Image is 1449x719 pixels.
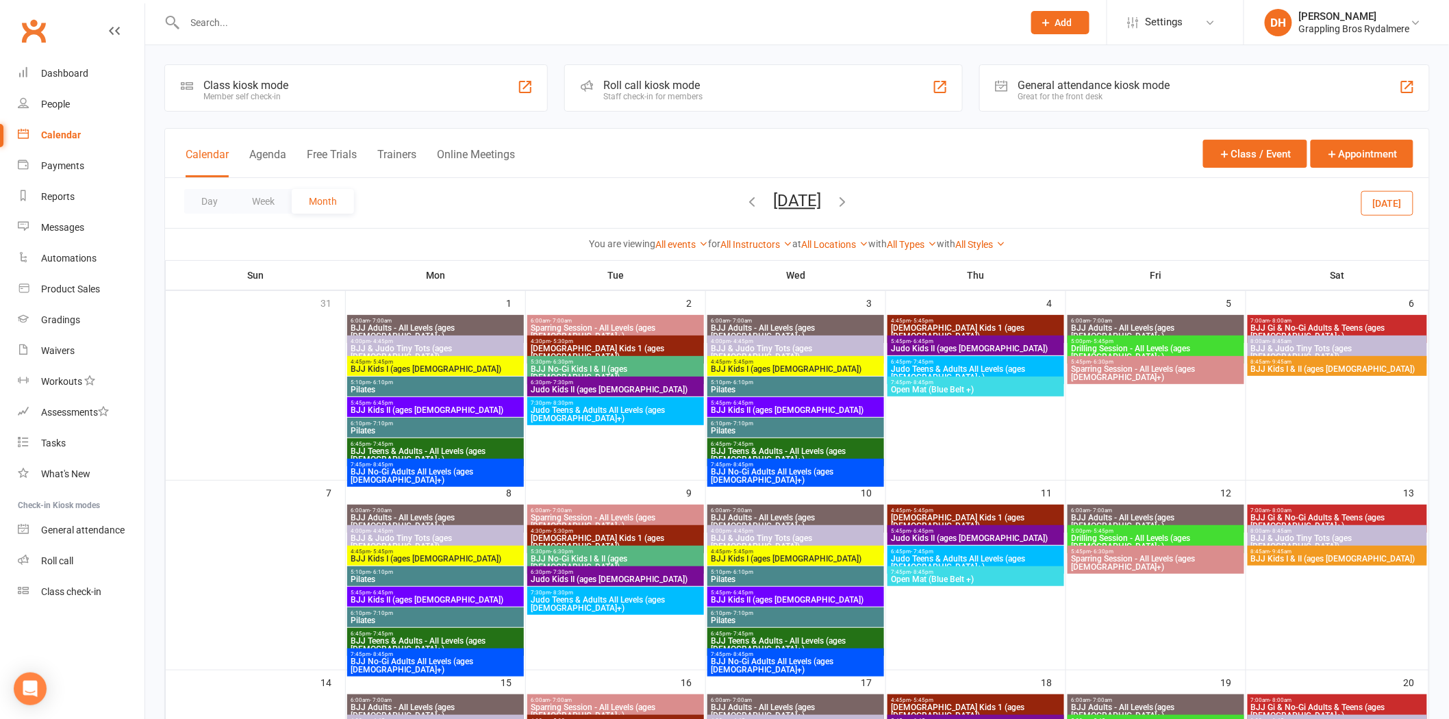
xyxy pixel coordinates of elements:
[1146,7,1183,38] span: Settings
[350,569,521,575] span: 5:10pm
[326,481,345,503] div: 7
[710,616,881,625] span: Pilates
[18,181,144,212] a: Reports
[937,238,955,249] strong: with
[501,670,525,693] div: 15
[710,365,881,373] span: BJJ Kids I (ages [DEMOGRAPHIC_DATA])
[1270,359,1292,365] span: - 9:45am
[710,590,881,596] span: 5:45pm
[890,575,1061,583] span: Open Mat (Blue Belt +)
[1246,261,1429,290] th: Sat
[18,120,144,151] a: Calendar
[890,338,1061,344] span: 5:45pm
[377,148,416,177] button: Trainers
[370,359,393,365] span: - 5:45pm
[530,379,701,386] span: 6:30pm
[1270,548,1292,555] span: - 9:45am
[731,359,753,365] span: - 5:45pm
[350,637,521,653] span: BJJ Teens & Adults - All Levels (ages [DEMOGRAPHIC_DATA]+)
[41,376,82,387] div: Workouts
[1070,528,1242,534] span: 5:00pm
[1091,359,1113,365] span: - 6:30pm
[911,379,933,386] span: - 8:45pm
[350,534,521,551] span: BJJ & Judo Tiny Tots (ages [DEMOGRAPHIC_DATA])
[551,590,573,596] span: - 8:30pm
[731,441,753,447] span: - 7:45pm
[1070,365,1242,381] span: Sparring Session - All Levels (ages [DEMOGRAPHIC_DATA]+)
[1070,338,1242,344] span: 5:00pm
[890,534,1061,542] span: Judo Kids II (ages [DEMOGRAPHIC_DATA])
[18,366,144,397] a: Workouts
[320,670,345,693] div: 14
[710,318,881,324] span: 6:00am
[16,14,51,48] a: Clubworx
[890,379,1061,386] span: 7:45pm
[1070,507,1242,514] span: 6:00am
[1270,318,1292,324] span: - 8:00am
[1265,9,1292,36] div: DH
[370,507,392,514] span: - 7:00am
[350,462,521,468] span: 7:45pm
[350,514,521,530] span: BJJ Adults - All Levels (ages [DEMOGRAPHIC_DATA]+)
[1226,291,1246,314] div: 5
[861,670,885,693] div: 17
[1070,359,1242,365] span: 5:45pm
[731,651,753,657] span: - 8:45pm
[731,569,753,575] span: - 6:10pm
[710,324,881,340] span: BJJ Adults - All Levels (ages [DEMOGRAPHIC_DATA]+)
[1250,528,1424,534] span: 8:00am
[41,525,125,535] div: General attendance
[1250,534,1424,551] span: BJJ & Judo Tiny Tots (ages [DEMOGRAPHIC_DATA])
[350,631,521,637] span: 6:45pm
[530,697,701,703] span: 6:00am
[350,379,521,386] span: 5:10pm
[1070,344,1242,361] span: Drilling Session - All Levels (ages [DEMOGRAPHIC_DATA]+)
[350,406,521,414] span: BJJ Kids II (ages [DEMOGRAPHIC_DATA])
[350,616,521,625] span: Pilates
[710,359,881,365] span: 4:45pm
[41,68,88,79] div: Dashboard
[730,507,752,514] span: - 7:00am
[186,148,229,177] button: Calendar
[18,397,144,428] a: Assessments
[655,239,708,250] a: All events
[530,596,701,612] span: Judo Teens & Adults All Levels (ages [DEMOGRAPHIC_DATA]+)
[911,528,933,534] span: - 6:45pm
[710,379,881,386] span: 5:10pm
[350,441,521,447] span: 6:45pm
[710,631,881,637] span: 6:45pm
[350,507,521,514] span: 6:00am
[41,129,81,140] div: Calendar
[1070,555,1242,571] span: Sparring Session - All Levels (ages [DEMOGRAPHIC_DATA]+)
[18,89,144,120] a: People
[890,318,1061,324] span: 4:45pm
[731,338,753,344] span: - 4:45pm
[370,610,393,616] span: - 7:10pm
[350,657,521,674] span: BJJ No-Gi Adults All Levels (ages [DEMOGRAPHIC_DATA]+)
[911,359,933,365] span: - 7:45pm
[249,148,286,177] button: Agenda
[710,400,881,406] span: 5:45pm
[710,427,881,435] span: Pilates
[350,386,521,394] span: Pilates
[370,651,393,657] span: - 8:45pm
[350,590,521,596] span: 5:45pm
[1250,507,1424,514] span: 7:00am
[1250,697,1424,703] span: 7:00am
[370,338,393,344] span: - 4:45pm
[773,191,821,210] button: [DATE]
[350,365,521,373] span: BJJ Kids I (ages [DEMOGRAPHIC_DATA])
[731,379,753,386] span: - 6:10pm
[681,670,705,693] div: 16
[350,651,521,657] span: 7:45pm
[18,515,144,546] a: General attendance kiosk mode
[890,528,1061,534] span: 5:45pm
[1250,318,1424,324] span: 7:00am
[41,345,75,356] div: Waivers
[708,238,720,249] strong: for
[1250,344,1424,361] span: BJJ & Judo Tiny Tots (ages [DEMOGRAPHIC_DATA])
[350,427,521,435] span: Pilates
[1055,17,1072,28] span: Add
[18,577,144,607] a: Class kiosk mode
[1270,528,1292,534] span: - 8:45am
